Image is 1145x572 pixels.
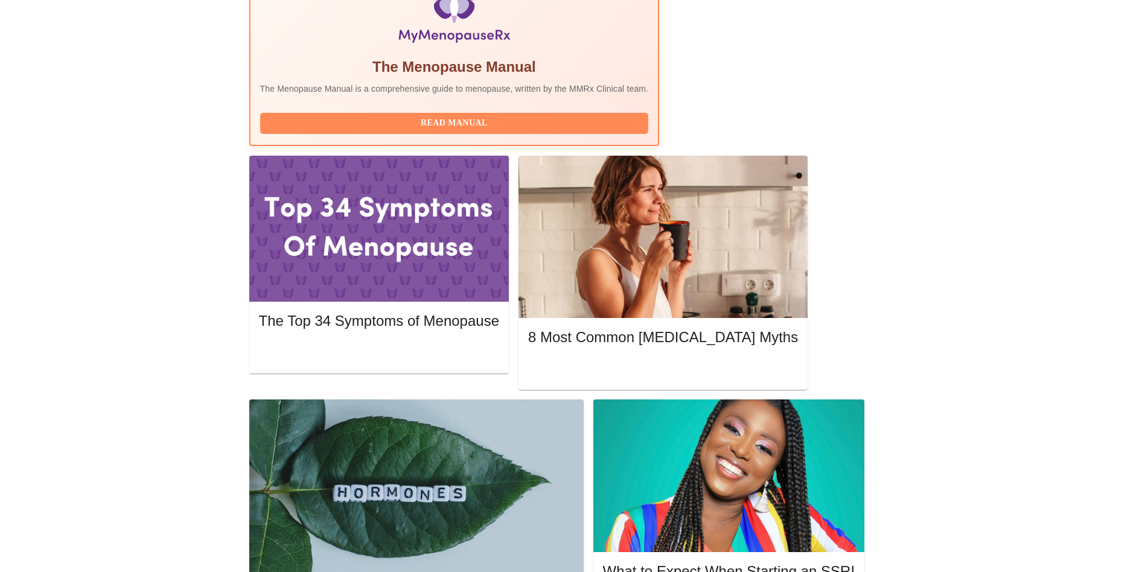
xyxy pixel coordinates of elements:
[260,57,649,77] h5: The Menopause Manual
[271,345,487,360] span: Read More
[260,117,652,127] a: Read Manual
[528,358,798,380] button: Read More
[528,328,798,347] h5: 8 Most Common [MEDICAL_DATA] Myths
[259,311,499,331] h5: The Top 34 Symptoms of Menopause
[260,113,649,134] button: Read Manual
[259,346,502,356] a: Read More
[540,361,786,377] span: Read More
[528,363,801,373] a: Read More
[260,83,649,95] p: The Menopause Manual is a comprehensive guide to menopause, written by the MMRx Clinical team.
[259,342,499,363] button: Read More
[272,116,637,131] span: Read Manual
